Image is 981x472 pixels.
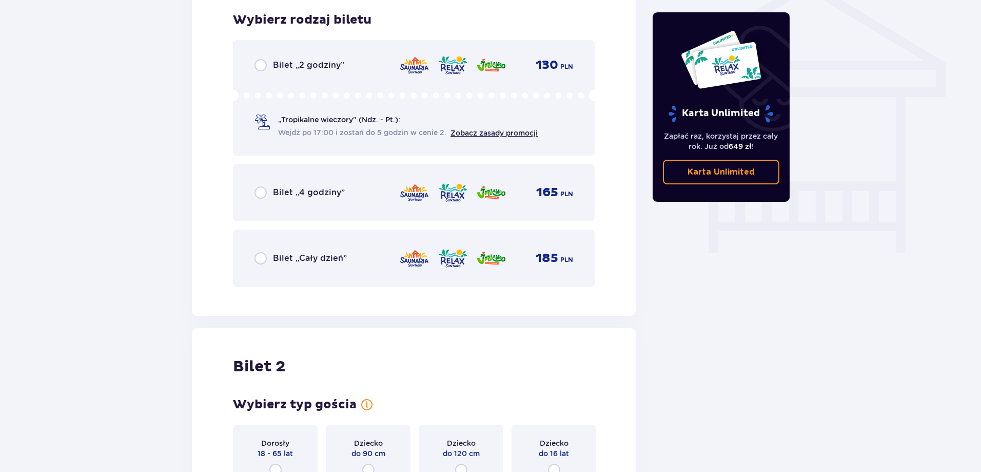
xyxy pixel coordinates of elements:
a: Karta Unlimited [663,160,780,184]
img: Jamango [476,248,506,269]
span: Dorosły [261,438,289,448]
p: Karta Unlimited [668,105,774,123]
h3: Wybierz rodzaj biletu [233,12,371,28]
h2: Bilet 2 [233,357,285,376]
img: Jamango [476,54,506,76]
img: Jamango [476,182,506,203]
span: Wejdź po 17:00 i zostań do 5 godzin w cenie 2. [278,127,446,138]
img: Relax [438,182,468,203]
img: Saunaria [399,54,429,76]
span: „Tropikalne wieczory" (Ndz. - Pt.): [278,115,400,125]
img: Relax [438,248,468,269]
img: Saunaria [399,182,429,203]
img: Saunaria [399,248,429,269]
span: 649 zł [729,142,752,150]
p: Karta Unlimited [688,166,755,178]
span: PLN [560,62,573,71]
span: do 120 cm [443,448,480,459]
span: PLN [560,190,573,199]
span: Dziecko [447,438,476,448]
img: Dwie karty całoroczne do Suntago z napisem 'UNLIMITED RELAX', na białym tle z tropikalnymi liśćmi... [680,30,762,89]
span: Bilet „4 godziny” [273,187,345,198]
p: Zapłać raz, korzystaj przez cały rok. Już od ! [663,131,780,152]
span: 165 [536,185,558,200]
span: 130 [536,58,558,73]
span: do 90 cm [351,448,385,459]
span: 18 - 65 lat [258,448,293,459]
span: Dziecko [540,438,568,448]
span: do 16 lat [539,448,569,459]
span: Bilet „Cały dzień” [273,253,347,264]
span: Dziecko [354,438,383,448]
span: PLN [560,255,573,265]
h3: Wybierz typ gościa [233,397,357,412]
span: 185 [536,251,558,266]
span: Bilet „2 godziny” [273,60,344,71]
a: Zobacz zasady promocji [450,129,538,137]
img: Relax [438,54,468,76]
